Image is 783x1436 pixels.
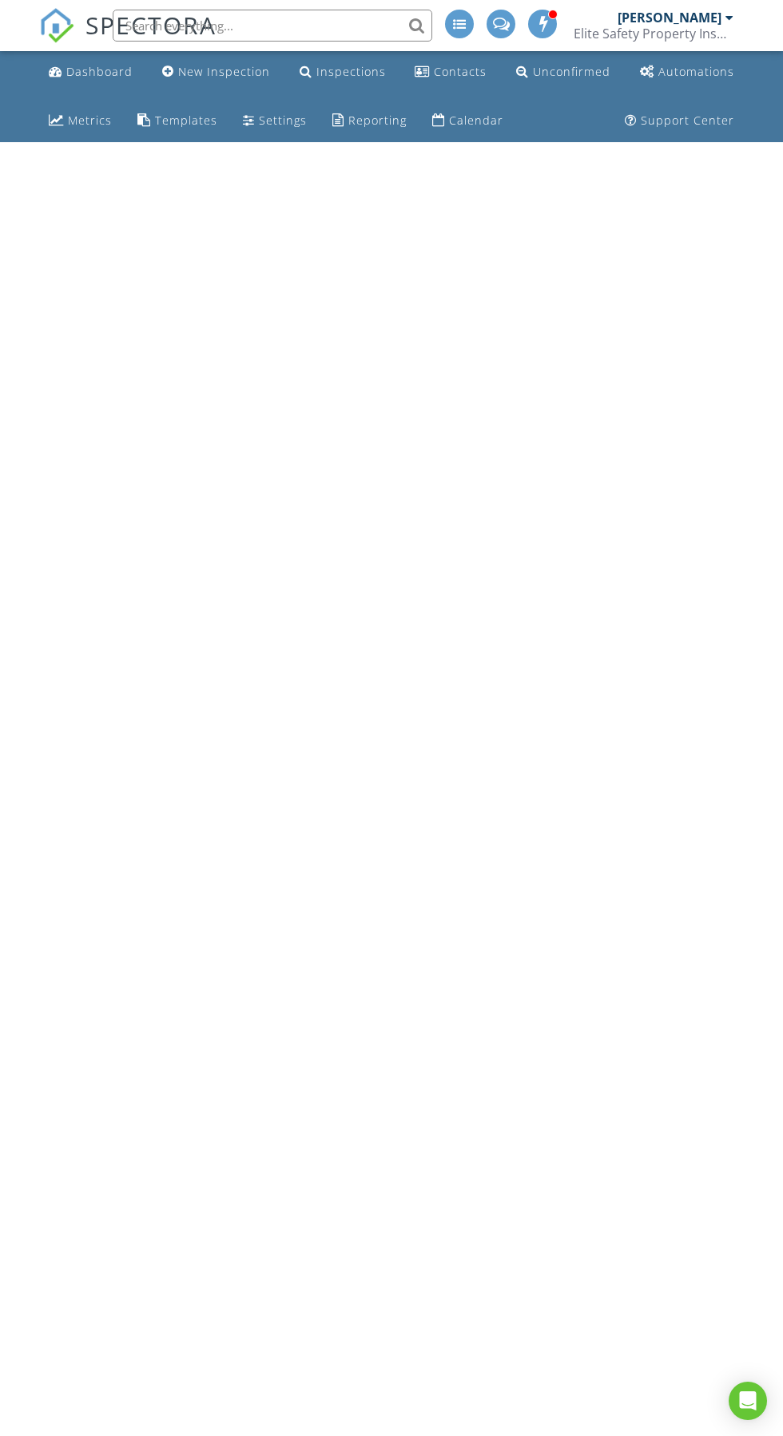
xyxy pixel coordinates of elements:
[293,58,392,87] a: Inspections
[574,26,733,42] div: Elite Safety Property Inspections Inc.
[85,8,217,42] span: SPECTORA
[510,58,617,87] a: Unconfirmed
[39,8,74,43] img: The Best Home Inspection Software - Spectora
[156,58,276,87] a: New Inspection
[729,1382,767,1420] div: Open Intercom Messenger
[533,64,610,79] div: Unconfirmed
[155,113,217,128] div: Templates
[42,106,118,136] a: Metrics
[641,113,734,128] div: Support Center
[113,10,432,42] input: Search everything...
[316,64,386,79] div: Inspections
[426,106,510,136] a: Calendar
[68,113,112,128] div: Metrics
[348,113,407,128] div: Reporting
[618,10,721,26] div: [PERSON_NAME]
[658,64,734,79] div: Automations
[634,58,741,87] a: Automations (Advanced)
[618,106,741,136] a: Support Center
[326,106,413,136] a: Reporting
[236,106,313,136] a: Settings
[449,113,503,128] div: Calendar
[66,64,133,79] div: Dashboard
[259,113,307,128] div: Settings
[42,58,139,87] a: Dashboard
[178,64,270,79] div: New Inspection
[408,58,493,87] a: Contacts
[39,22,217,55] a: SPECTORA
[131,106,224,136] a: Templates
[434,64,487,79] div: Contacts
